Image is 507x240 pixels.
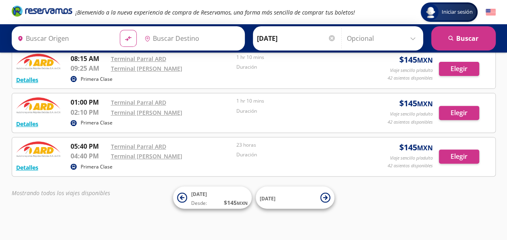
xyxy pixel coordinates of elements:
img: RESERVAMOS [16,141,61,158]
span: [DATE] [260,195,275,202]
button: [DATE]Desde:$145MXN [173,187,252,209]
p: 1 hr 10 mins [236,54,358,61]
a: Terminal [PERSON_NAME] [111,109,182,116]
a: Terminal Parral ARD [111,99,166,106]
button: Detalles [16,120,38,128]
a: Brand Logo [12,5,72,19]
p: Primera Clase [81,119,113,126]
input: Elegir Fecha [257,28,336,48]
span: $ 145 [399,141,433,154]
span: $ 145 [224,198,248,207]
input: Buscar Origen [14,28,113,48]
a: Terminal Parral ARD [111,55,166,63]
p: 01:00 PM [71,97,107,107]
span: $ 145 [399,97,433,109]
button: Detalles [16,76,38,84]
button: Elegir [439,106,479,120]
input: Opcional [347,28,419,48]
button: Buscar [431,26,496,51]
p: Primera Clase [81,76,113,83]
p: 42 asientos disponibles [388,75,433,82]
small: MXN [417,56,433,65]
button: Detalles [16,163,38,172]
img: RESERVAMOS [16,54,61,70]
input: Buscar Destino [141,28,240,48]
small: MXN [417,143,433,152]
p: 04:40 PM [71,151,107,161]
p: Duración [236,63,358,71]
span: Iniciar sesión [438,8,476,16]
i: Brand Logo [12,5,72,17]
p: 02:10 PM [71,107,107,117]
p: Primera Clase [81,163,113,171]
p: 05:40 PM [71,141,107,151]
img: RESERVAMOS [16,97,61,114]
p: Viaje sencillo p/adulto [390,111,433,118]
p: Viaje sencillo p/adulto [390,155,433,162]
p: 1 hr 10 mins [236,97,358,105]
p: 09:25 AM [71,63,107,73]
button: [DATE] [256,187,334,209]
button: Elegir [439,62,479,76]
em: ¡Bienvenido a la nueva experiencia de compra de Reservamos, una forma más sencilla de comprar tus... [75,8,355,16]
p: 08:15 AM [71,54,107,63]
span: Desde: [191,200,207,207]
p: 23 horas [236,141,358,149]
em: Mostrando todos los viajes disponibles [12,189,110,197]
p: Viaje sencillo p/adulto [390,67,433,74]
button: English [486,7,496,17]
a: Terminal [PERSON_NAME] [111,65,182,72]
a: Terminal [PERSON_NAME] [111,152,182,160]
a: Terminal Parral ARD [111,143,166,150]
span: [DATE] [191,191,207,198]
small: MXN [417,99,433,108]
p: 42 asientos disponibles [388,162,433,169]
p: 42 asientos disponibles [388,119,433,126]
p: Duración [236,107,358,115]
p: Duración [236,151,358,158]
button: Elegir [439,149,479,164]
small: MXN [237,200,248,206]
span: $ 145 [399,54,433,66]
